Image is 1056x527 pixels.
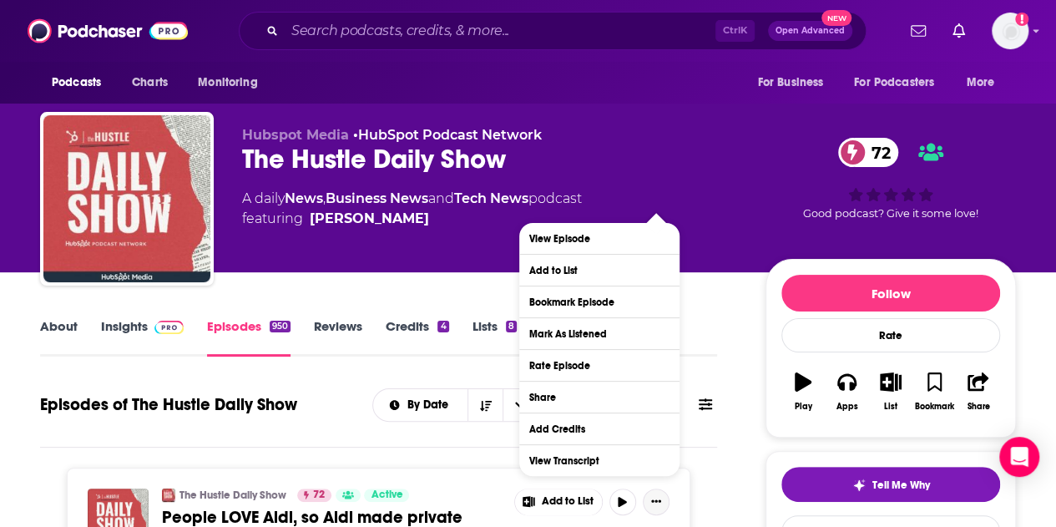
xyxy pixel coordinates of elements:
[239,12,867,50] div: Search podcasts, credits, & more...
[765,127,1016,231] div: 72Good podcast? Give it some love!
[52,71,101,94] span: Podcasts
[803,207,978,220] span: Good podcast? Give it some love!
[179,489,286,502] a: The Hustle Daily Show
[323,190,326,206] span: ,
[838,138,899,167] a: 72
[776,27,845,35] span: Open Advanced
[781,467,1000,502] button: tell me why sparkleTell Me Why
[519,350,680,381] button: Rate Episode
[967,71,995,94] span: More
[992,13,1028,49] span: Logged in as COliver
[825,362,868,422] button: Apps
[781,362,825,422] button: Play
[454,190,528,206] a: Tech News
[467,389,503,421] button: Sort Direction
[904,17,932,45] a: Show notifications dropdown
[957,362,1000,422] button: Share
[519,445,680,476] a: View Transcript
[242,189,582,229] div: A daily podcast
[242,127,349,143] span: Hubspot Media
[314,318,362,357] a: Reviews
[999,437,1039,477] div: Open Intercom Messenger
[162,489,175,502] img: The Hustle Daily Show
[955,67,1016,99] button: open menu
[821,10,851,26] span: New
[852,479,866,492] img: tell me why sparkle
[198,71,257,94] span: Monitoring
[715,20,755,42] span: Ctrl K
[872,479,930,492] span: Tell Me Why
[519,286,680,317] button: Bookmark Episode
[1015,13,1028,26] svg: Add a profile image
[154,321,184,334] img: Podchaser Pro
[542,495,594,508] span: Add to List
[884,402,897,412] div: List
[207,318,291,357] a: Episodes950
[285,18,715,44] input: Search podcasts, credits, & more...
[101,318,184,357] a: InsightsPodchaser Pro
[372,388,538,422] h2: Choose List sort
[270,321,291,332] div: 950
[121,67,178,99] a: Charts
[43,115,210,282] img: The Hustle Daily Show
[757,71,823,94] span: For Business
[855,138,899,167] span: 72
[781,318,1000,352] div: Rate
[472,318,517,357] a: Lists8
[843,67,958,99] button: open menu
[643,489,669,515] button: Show More Button
[519,255,680,286] button: Add to List
[364,489,409,502] a: Active
[373,399,467,411] button: open menu
[285,190,323,206] a: News
[992,13,1028,49] img: User Profile
[428,190,454,206] span: and
[519,413,680,444] button: Add Credits
[40,67,123,99] button: open menu
[967,402,989,412] div: Share
[503,389,538,421] button: open menu
[992,13,1028,49] button: Show profile menu
[912,362,956,422] button: Bookmark
[946,17,972,45] a: Show notifications dropdown
[854,71,934,94] span: For Podcasters
[515,489,602,515] button: Show More Button
[40,394,297,415] h1: Episodes of The Hustle Daily Show
[407,399,454,411] span: By Date
[519,223,680,254] a: View Episode
[795,402,812,412] div: Play
[869,362,912,422] button: List
[915,402,954,412] div: Bookmark
[353,127,542,143] span: •
[310,209,429,229] a: Jon Weigell
[326,190,428,206] a: Business News
[297,489,331,502] a: 72
[386,318,448,357] a: Credits4
[132,71,168,94] span: Charts
[242,209,582,229] span: featuring
[371,487,402,504] span: Active
[506,321,517,332] div: 8
[768,21,852,41] button: Open AdvancedNew
[437,321,448,332] div: 4
[519,382,680,413] button: Share
[313,487,325,504] span: 72
[28,15,188,47] img: Podchaser - Follow, Share and Rate Podcasts
[519,318,680,349] button: Mark As Listened
[358,127,542,143] a: HubSpot Podcast Network
[781,275,1000,312] button: Follow
[40,318,78,357] a: About
[745,67,844,99] button: open menu
[836,402,858,412] div: Apps
[186,67,279,99] button: open menu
